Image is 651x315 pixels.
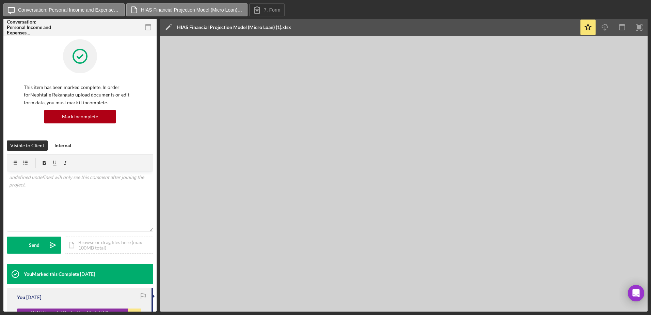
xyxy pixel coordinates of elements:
button: 7. Form [249,3,285,16]
div: Internal [54,140,71,151]
div: You [17,295,25,300]
label: Conversation: Personal Income and Expenses ([PERSON_NAME]) [18,7,120,13]
button: Mark Incomplete [44,110,116,123]
button: Visible to Client [7,140,48,151]
label: HIAS Financial Projection Model (Micro Loan) (1).xlsx [141,7,243,13]
label: 7. Form [264,7,280,13]
p: This item has been marked complete. In order for Nephtalie Rekanga to upload documents or edit fo... [24,84,136,106]
button: Conversation: Personal Income and Expenses ([PERSON_NAME]) [3,3,125,16]
div: Send [29,237,39,254]
button: Send [7,237,61,254]
div: Mark Incomplete [62,110,98,123]
div: Visible to Client [10,140,44,151]
time: 2025-05-15 16:11 [26,295,41,300]
button: HIAS Financial Projection Model (Micro Loan) (1).xlsx [126,3,248,16]
div: Open Intercom Messenger [628,285,644,301]
div: You Marked this Complete [24,271,79,277]
div: HIAS Financial Projection Model (Micro Loan) (1).xlsx [177,25,291,30]
iframe: Document Preview [160,36,648,312]
time: 2025-05-15 16:12 [80,271,95,277]
div: Conversation: Personal Income and Expenses ([PERSON_NAME]) [7,19,54,35]
button: Internal [51,140,75,151]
